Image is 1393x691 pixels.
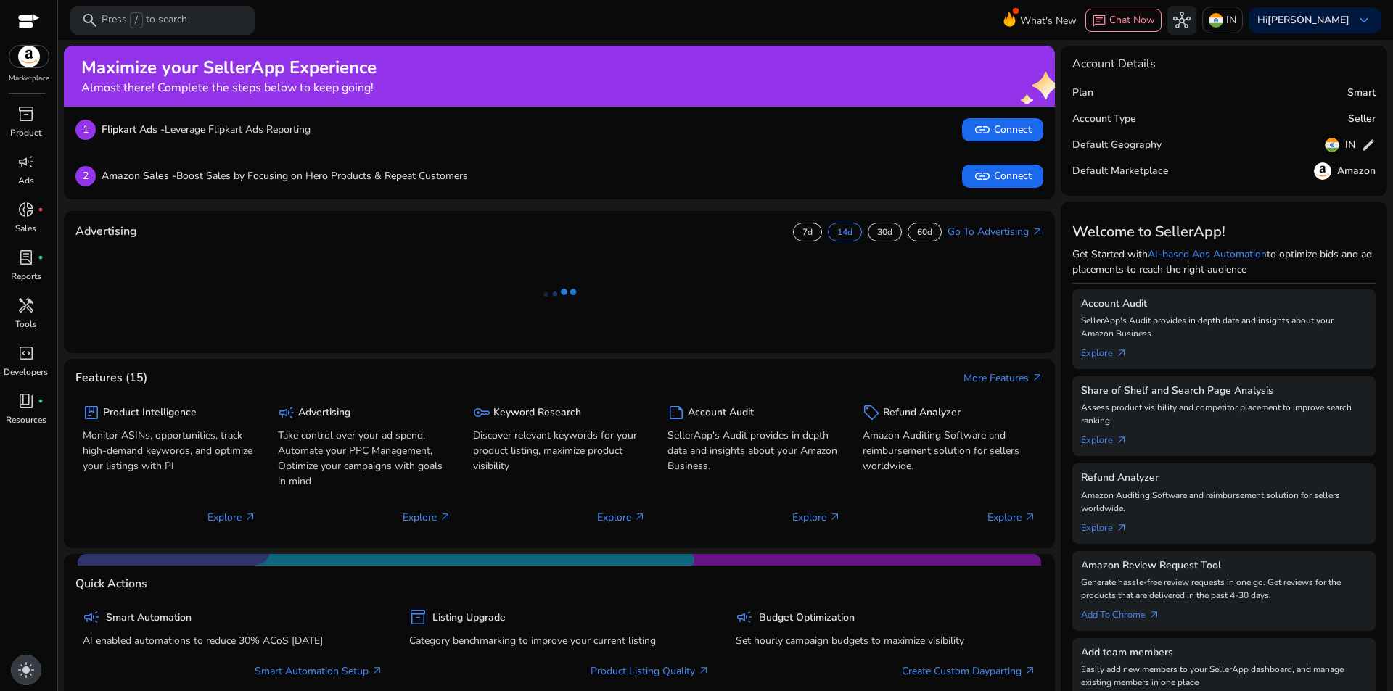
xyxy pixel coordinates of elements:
span: handyman [17,297,35,314]
h5: Refund Analyzer [883,407,961,419]
p: Get Started with to optimize bids and ad placements to reach the right audience [1072,247,1376,277]
span: light_mode [17,661,35,679]
span: keyboard_arrow_down [1355,12,1373,29]
h5: Amazon [1337,165,1376,178]
p: Explore [403,510,451,525]
a: Explorearrow_outward [1081,515,1139,535]
span: arrow_outward [1116,522,1127,534]
span: chat [1092,14,1106,28]
p: Explore [987,510,1036,525]
p: AI enabled automations to reduce 30% ACoS [DATE] [83,633,383,648]
span: arrow_outward [1116,434,1127,446]
a: Explorearrow_outward [1081,340,1139,360]
span: arrow_outward [1032,372,1043,384]
p: Tools [15,318,37,331]
h3: Welcome to SellerApp! [1072,223,1376,241]
h5: Product Intelligence [103,407,197,419]
p: Resources [6,413,46,426]
p: Explore [792,510,841,525]
span: arrow_outward [371,665,383,676]
p: Amazon Auditing Software and reimbursement solution for sellers worldwide. [863,428,1036,473]
span: arrow_outward [698,665,710,676]
h5: Refund Analyzer [1081,472,1367,484]
span: link [974,121,991,138]
button: linkConnect [962,165,1043,188]
h5: Account Audit [1081,298,1367,310]
p: Hi [1257,15,1349,25]
a: Create Custom Dayparting [902,663,1036,679]
img: amazon.svg [1314,162,1331,180]
h5: Add team members [1081,647,1367,659]
p: Explore [207,510,256,525]
h5: Amazon Review Request Tool [1081,560,1367,572]
h5: Default Geography [1072,139,1162,152]
span: package [83,404,100,421]
span: inventory_2 [409,608,427,626]
p: Easily add new members to your SellerApp dashboard, and manage existing members in one place [1081,663,1367,689]
h4: Features (15) [75,371,147,385]
h4: Account Details [1072,57,1156,71]
a: Add To Chrome [1081,602,1172,622]
p: Reports [11,270,41,283]
h4: Quick Actions [75,577,147,591]
p: Leverage Flipkart Ads Reporting [102,122,311,137]
h5: Default Marketplace [1072,165,1169,178]
h5: Listing Upgrade [432,612,506,624]
a: Smart Automation Setup [255,663,383,679]
p: Product [10,126,41,139]
button: chatChat Now [1085,9,1162,32]
p: 30d [877,226,892,238]
p: SellerApp's Audit provides in depth data and insights about your Amazon Business. [1081,314,1367,340]
span: arrow_outward [634,511,646,523]
p: Marketplace [9,73,49,84]
p: 7d [802,226,813,238]
span: arrow_outward [245,511,256,523]
p: Sales [15,222,36,235]
a: Go To Advertisingarrow_outward [948,224,1043,239]
span: donut_small [17,201,35,218]
p: Explore [597,510,646,525]
h5: Budget Optimization [759,612,855,624]
span: fiber_manual_record [38,255,44,260]
a: Explorearrow_outward [1081,427,1139,447]
p: Monitor ASINs, opportunities, track high-demand keywords, and optimize your listings with PI [83,428,256,473]
span: link [974,167,991,185]
a: AI-based Ads Automation [1148,247,1267,261]
b: [PERSON_NAME] [1267,13,1349,27]
span: book_4 [17,392,35,410]
h5: Keyword Research [493,407,581,419]
p: Discover relevant keywords for your product listing, maximize product visibility [473,428,646,473]
p: 1 [75,120,96,140]
span: campaign [83,608,100,626]
p: 14d [837,226,852,238]
span: inventory_2 [17,105,35,123]
b: Flipkart Ads - [102,123,165,136]
span: Chat Now [1109,13,1155,27]
span: key [473,404,490,421]
p: Press to search [102,12,187,28]
span: campaign [278,404,295,421]
p: Generate hassle-free review requests in one go. Get reviews for the products that are delivered i... [1081,576,1367,602]
span: Connect [974,167,1032,185]
span: arrow_outward [1024,665,1036,676]
h5: Account Type [1072,113,1136,125]
span: sell [863,404,880,421]
p: Boost Sales by Focusing on Hero Products & Repeat Customers [102,168,468,183]
button: hub [1167,6,1196,35]
span: campaign [17,153,35,170]
p: SellerApp's Audit provides in depth data and insights about your Amazon Business. [667,428,841,473]
span: arrow_outward [1024,511,1036,523]
span: fiber_manual_record [38,398,44,404]
span: arrow_outward [1148,609,1160,621]
span: hub [1173,12,1191,29]
span: search [81,12,99,29]
span: code_blocks [17,344,35,362]
h5: Seller [1348,113,1376,125]
p: Developers [4,365,48,378]
h5: Smart [1347,87,1376,99]
button: linkConnect [962,118,1043,141]
a: More Featuresarrow_outward [963,371,1043,386]
h5: IN [1345,139,1355,152]
img: amazon.svg [9,46,49,67]
p: Assess product visibility and competitor placement to improve search ranking. [1081,401,1367,427]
